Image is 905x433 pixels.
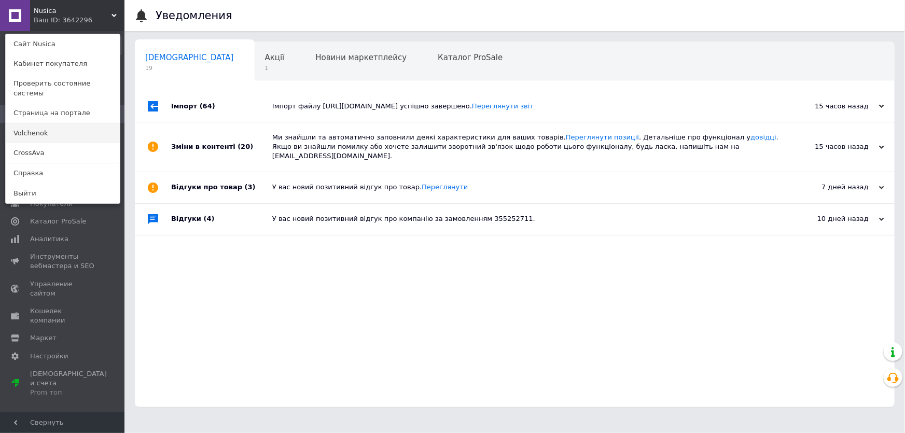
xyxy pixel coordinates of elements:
[34,16,77,25] div: Ваш ID: 3642296
[781,102,884,111] div: 15 часов назад
[272,183,781,192] div: У вас новий позитивний відгук про товар.
[30,217,86,226] span: Каталог ProSale
[781,183,884,192] div: 7 дней назад
[265,64,285,72] span: 1
[30,199,73,208] span: Покупатели
[171,91,272,122] div: Імпорт
[171,204,272,235] div: Відгуки
[171,122,272,172] div: Зміни в контенті
[204,215,215,222] span: (4)
[272,133,781,161] div: Ми знайшли та автоматично заповнили деякі характеристики для ваших товарів. . Детальніше про функ...
[6,103,120,123] a: Страница на портале
[156,9,232,22] h1: Уведомления
[171,172,272,203] div: Відгуки про товар
[272,102,781,111] div: Імпорт файлу [URL][DOMAIN_NAME] успішно завершено.
[30,280,96,298] span: Управление сайтом
[200,102,215,110] span: (64)
[781,142,884,151] div: 15 часов назад
[30,369,107,398] span: [DEMOGRAPHIC_DATA] и счета
[6,123,120,143] a: Volchenok
[6,143,120,163] a: CrossAva
[781,214,884,224] div: 10 дней назад
[6,184,120,203] a: Выйти
[30,252,96,271] span: Инструменты вебмастера и SEO
[30,352,68,361] span: Настройки
[6,74,120,103] a: Проверить состояние системы
[30,388,107,397] div: Prom топ
[34,6,112,16] span: Nusica
[238,143,253,150] span: (20)
[272,214,781,224] div: У вас новий позитивний відгук про компанію за замовленням 355252711.
[6,163,120,183] a: Справка
[265,53,285,62] span: Акції
[438,53,503,62] span: Каталог ProSale
[6,54,120,74] a: Кабинет покупателя
[6,34,120,54] a: Сайт Nusica
[315,53,407,62] span: Новини маркетплейсу
[422,183,468,191] a: Переглянути
[566,133,639,141] a: Переглянути позиції
[30,333,57,343] span: Маркет
[750,133,776,141] a: довідці
[145,64,234,72] span: 19
[145,53,234,62] span: [DEMOGRAPHIC_DATA]
[245,183,256,191] span: (3)
[30,306,96,325] span: Кошелек компании
[30,234,68,244] span: Аналитика
[472,102,534,110] a: Переглянути звіт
